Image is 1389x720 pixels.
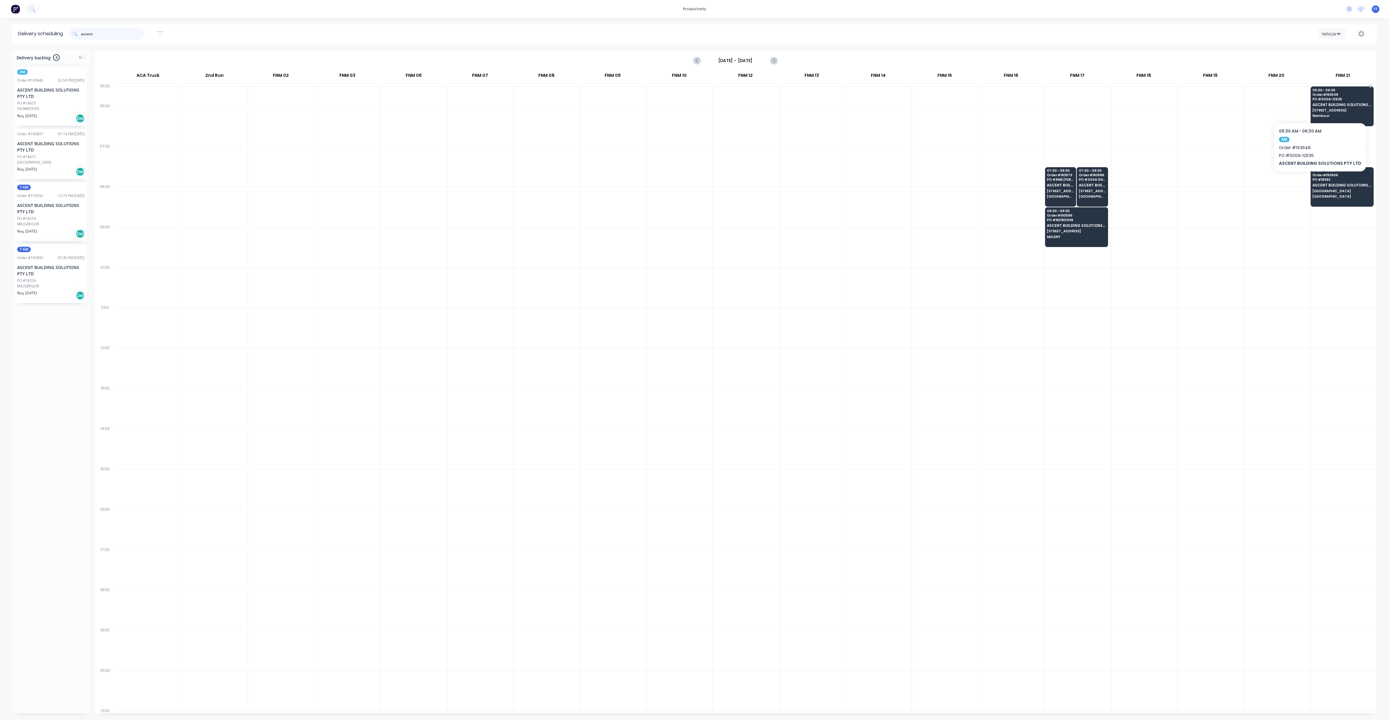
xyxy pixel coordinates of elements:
span: Order # 193548 [1312,93,1371,96]
div: Vehicle [1322,31,1339,37]
div: 12:15 PM [DATE] [58,193,85,199]
div: Del [76,167,85,176]
div: 08:00 [95,183,115,224]
div: Del [76,114,85,123]
div: FNM 14 [845,70,911,83]
span: [STREET_ADDRESS] [1047,229,1105,233]
span: Order # 193589 [1047,214,1105,217]
span: [GEOGRAPHIC_DATA] [1079,195,1106,198]
span: ASCENT BUILDING SOLUTIONS PTY LTD [1312,103,1371,107]
div: 16:00 [95,506,115,546]
div: FNM 20 [1243,70,1309,83]
div: FNM 03 [314,70,380,83]
span: MALENY [1047,235,1105,239]
div: 19:00 [95,627,115,667]
span: 08:30 - 09:30 [1047,209,1105,213]
div: FNM 17 [1044,70,1110,83]
span: 07:30 - 08:30 [1047,169,1074,172]
div: 07:00 [95,143,115,183]
span: ASCENT BUILDING SOLUTIONS PTY LTD [1079,183,1106,187]
div: MACGREGOR [17,283,85,289]
div: MACGREGOR [17,221,85,227]
div: 17:00 [95,546,115,587]
div: 09:00 [95,224,115,264]
div: 05:30 [95,83,115,102]
span: [STREET_ADDRESS] (STORE) [1079,189,1106,193]
span: F1 [1374,6,1378,12]
div: 2nd Run [181,70,247,83]
div: ACA Truck [115,70,181,83]
span: PO # 18382 [1312,178,1371,181]
span: Delivery backlog [17,55,51,61]
span: 07:30 - 08:30 [1079,169,1106,172]
div: FNM 16 [978,70,1044,83]
div: Order # 193646 [17,78,43,83]
div: Del [76,229,85,238]
div: 20:00 [95,667,115,707]
div: ASCENT BUILDING SOLUTIONS PTY LTD [17,87,85,99]
div: FNM 19 [1177,70,1243,83]
div: PALMWOODS [17,106,85,111]
span: Req. [DATE] [17,290,37,296]
div: 06:00 [95,102,115,143]
span: 7 AM [17,185,31,190]
div: FNM 06 [381,70,447,83]
div: FNM 08 [513,70,579,83]
div: 18:00 [95,586,115,627]
div: 02:50 PM [DATE] [58,78,85,83]
span: Order # 193586 [1079,173,1106,177]
span: PO # 1821612638 [1047,218,1105,222]
span: AM [17,69,28,75]
div: 01:19 PM [DATE] [58,131,85,137]
span: [STREET_ADDRESS] (STORE) [1047,189,1074,193]
div: 11:00 [95,304,115,344]
span: [STREET_ADDRESS] [1312,108,1371,112]
img: Factory [11,5,20,14]
span: PO # 000A-12535 [1312,97,1371,101]
span: 7 AM [17,247,31,252]
span: PO # 000A 12671 [1079,178,1106,181]
input: Search for orders [81,28,144,40]
div: [GEOGRAPHIC_DATA] [17,160,85,165]
span: Req. [DATE] [17,113,37,119]
div: FNM 12 [713,70,779,83]
div: 21:00 [95,707,115,715]
div: Order # 193607 [17,131,43,137]
span: [GEOGRAPHIC_DATA] [1047,195,1074,198]
div: FNM 21 [1310,70,1376,83]
div: FNM 18 [1111,70,1177,83]
span: ASCENT BUILDING SOLUTIONS PTY LTD [1312,183,1371,187]
span: Req. [DATE] [17,167,37,172]
span: 4 [53,54,60,61]
div: 15:00 [95,465,115,506]
div: productivity [680,5,709,14]
div: FNM 15 [912,70,978,83]
div: ASCENT BUILDING SOLUTIONS PTY LTD [17,140,85,153]
div: FNM 02 [248,70,314,83]
div: PO #18415 [17,154,36,160]
div: FNM 09 [580,70,646,83]
div: PO #18433 [17,101,36,106]
span: Order # 193605 [1312,173,1371,177]
span: ASCENT BUILDING SOLUTIONS PTY LTD [1047,183,1074,187]
div: Delivery scheduling [12,24,69,43]
div: FNM 10 [646,70,712,83]
button: Vehicle [1318,29,1346,39]
span: [GEOGRAPHIC_DATA] [1312,195,1371,198]
div: 03:35 PM [DATE] [58,255,85,261]
div: 13:00 [95,385,115,425]
span: PO # RMK [PERSON_NAME]/REWORK [1047,178,1074,181]
div: 14:00 [95,425,115,465]
div: Order # 193493 [17,255,43,261]
div: 12:00 [95,344,115,385]
span: Order # 193573 [1047,173,1074,177]
div: Order # 193592 [17,193,43,199]
div: Del [76,291,85,300]
div: 10:00 [95,264,115,304]
div: FNM 07 [447,70,513,83]
span: [GEOGRAPHIC_DATA] [1312,189,1371,193]
span: 07:30 - 08:30 [1312,169,1371,172]
span: ASCENT BUILDING SOLUTIONS PTY LTD [1047,224,1105,227]
div: ASCENT BUILDING SOLUTIONS PTY LTD [17,264,85,277]
div: PO #18374 [17,278,36,283]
